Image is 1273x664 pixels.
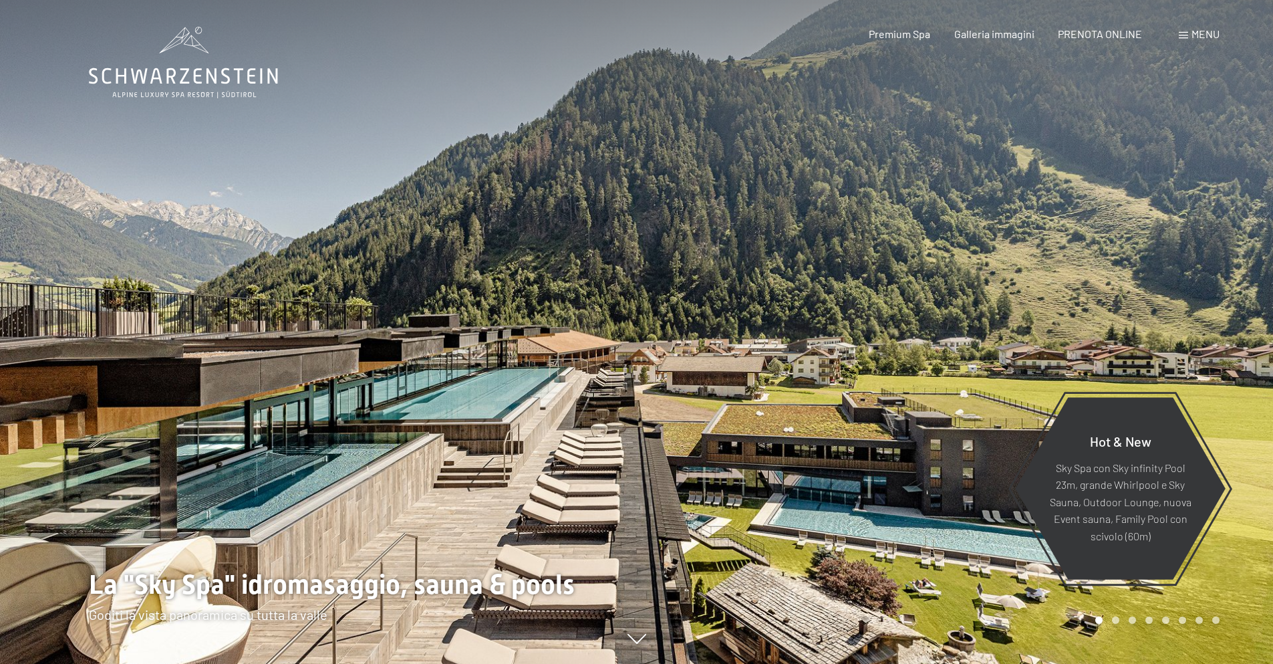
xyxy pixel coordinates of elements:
div: Carousel Page 5 [1162,617,1169,624]
div: Carousel Pagination [1091,617,1220,624]
div: Carousel Page 1 (Current Slide) [1095,617,1103,624]
span: Menu [1191,27,1220,40]
div: Carousel Page 7 [1195,617,1203,624]
a: Hot & New Sky Spa con Sky infinity Pool 23m, grande Whirlpool e Sky Sauna, Outdoor Lounge, nuova ... [1014,397,1226,580]
span: Hot & New [1090,433,1151,449]
div: Carousel Page 3 [1129,617,1136,624]
a: Premium Spa [869,27,930,40]
p: Sky Spa con Sky infinity Pool 23m, grande Whirlpool e Sky Sauna, Outdoor Lounge, nuova Event saun... [1048,459,1193,544]
div: Carousel Page 6 [1179,617,1186,624]
div: Carousel Page 4 [1145,617,1153,624]
div: Carousel Page 2 [1112,617,1119,624]
a: Galleria immagini [954,27,1034,40]
div: Carousel Page 8 [1212,617,1220,624]
a: PRENOTA ONLINE [1058,27,1142,40]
